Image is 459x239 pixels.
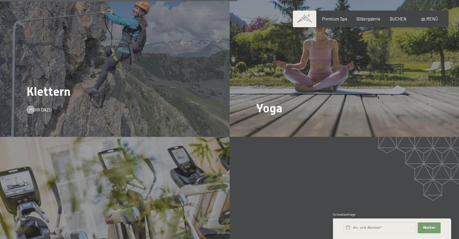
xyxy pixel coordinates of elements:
[29,107,52,113] span: Mehr dazu
[356,16,381,21] a: Bildergalerie
[256,101,282,115] span: Yoga
[426,16,438,21] span: Menü
[418,222,441,233] button: Weiter
[27,85,71,99] span: Klettern
[333,212,355,216] span: Schnellanfrage
[322,16,347,21] a: Premium Spa
[390,16,406,21] a: BUCHEN
[423,225,435,230] span: Weiter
